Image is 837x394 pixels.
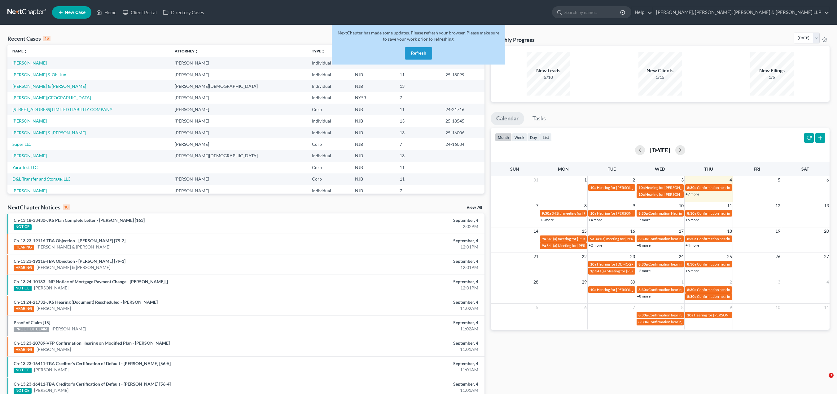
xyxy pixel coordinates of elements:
[440,104,484,115] td: 24-21716
[195,50,198,53] i: unfold_more
[350,104,395,115] td: NJB
[629,278,636,286] span: 30
[632,304,636,311] span: 7
[327,285,478,291] div: 12:01PM
[648,262,719,266] span: Confirmation hearing for [PERSON_NAME]
[775,227,781,235] span: 19
[546,243,656,248] span: 341(a) Meeting for [PERSON_NAME] Al Karalih & [PERSON_NAME]
[590,236,594,241] span: 9a
[307,162,350,173] td: Corp
[14,361,171,366] a: Ch-13 23-16411-TBA Creditor's Certification of Default - [PERSON_NAME] [56-5]
[678,227,684,235] span: 17
[648,211,719,216] span: Confirmation Hearing for [PERSON_NAME]
[34,367,68,373] a: [PERSON_NAME]
[581,253,587,260] span: 22
[170,80,307,92] td: [PERSON_NAME][DEMOGRAPHIC_DATA]
[327,217,478,223] div: September, 4
[14,381,171,387] a: Ch-13 23-16411-TBA Creditor's Certification of Default - [PERSON_NAME] [56-4]
[37,305,71,311] a: [PERSON_NAME]
[307,57,350,69] td: Individual
[697,185,800,190] span: Confirmation hearing for [PERSON_NAME] & [PERSON_NAME]
[327,360,478,367] div: September, 4
[12,141,32,147] a: Super LLC
[638,262,648,266] span: 8:30a
[686,243,699,248] a: +4 more
[307,69,350,80] td: Individual
[681,176,684,184] span: 3
[687,262,696,266] span: 8:30a
[395,69,440,80] td: 11
[775,253,781,260] span: 26
[777,176,781,184] span: 5
[14,368,32,373] div: NOTICE
[307,138,350,150] td: Corp
[440,127,484,138] td: 25-16006
[826,278,830,286] span: 4
[729,304,733,311] span: 9
[542,211,551,216] span: 9:30a
[14,224,32,230] div: NOTICE
[650,147,670,153] h2: [DATE]
[350,162,395,173] td: NJB
[350,115,395,127] td: NJB
[14,340,170,346] a: Ch-13 23-20789-VFP Confirmation Hearing on Modified Plan - [PERSON_NAME]
[43,36,50,41] div: 15
[307,150,350,162] td: Individual
[697,287,767,292] span: Confirmation hearing for [PERSON_NAME]
[645,192,726,197] span: Hearing for [PERSON_NAME] & [PERSON_NAME]
[14,238,125,243] a: Ch-13 23-19116-TBA Objection - [PERSON_NAME] [79-2]
[704,166,713,172] span: Thu
[327,238,478,244] div: September, 4
[37,264,110,271] a: [PERSON_NAME] & [PERSON_NAME]
[697,236,800,241] span: Confirmation hearing for [PERSON_NAME] & [PERSON_NAME]
[552,211,611,216] span: 341(a) meeting for [PERSON_NAME]
[589,217,602,222] a: +4 more
[307,80,350,92] td: Individual
[350,127,395,138] td: NJB
[590,185,596,190] span: 10a
[697,262,767,266] span: Confirmation hearing for [PERSON_NAME]
[648,287,719,292] span: Confirmation hearing for [PERSON_NAME]
[327,279,478,285] div: September, 4
[170,185,307,196] td: [PERSON_NAME]
[327,367,478,373] div: 11:01AM
[510,166,519,172] span: Sun
[533,176,539,184] span: 31
[12,188,47,193] a: [PERSON_NAME]
[321,50,325,53] i: unfold_more
[307,127,350,138] td: Individual
[467,205,482,210] a: View All
[14,279,168,284] a: Ch-13 24-10183-JNP Notice of Mortgage Payment Change - [PERSON_NAME] []
[581,278,587,286] span: 29
[495,133,512,141] button: month
[584,202,587,209] span: 8
[527,133,540,141] button: day
[638,211,648,216] span: 8:30a
[491,36,535,43] h3: Monthly Progress
[816,373,831,388] iframe: Intercom live chat
[775,202,781,209] span: 12
[533,253,539,260] span: 21
[697,294,767,299] span: Confirmation hearing for [PERSON_NAME]
[14,320,50,325] a: Proof of Claim [15]
[726,253,733,260] span: 25
[750,67,794,74] div: New Filings
[729,278,733,286] span: 2
[726,202,733,209] span: 11
[638,313,648,317] span: 8:30a
[395,138,440,150] td: 7
[7,204,70,211] div: NextChapter Notices
[590,269,594,273] span: 1p
[597,185,645,190] span: Hearing for [PERSON_NAME]
[653,7,829,18] a: [PERSON_NAME], [PERSON_NAME], [PERSON_NAME] & [PERSON_NAME] LLP
[307,92,350,104] td: Individual
[327,264,478,271] div: 12:01PM
[170,127,307,138] td: [PERSON_NAME]
[14,286,32,291] div: NOTICE
[686,217,699,222] a: +5 more
[597,211,645,216] span: Hearing for [PERSON_NAME]
[14,258,125,264] a: Ch-13 23-19116-TBA Objection - [PERSON_NAME] [79-1]
[327,299,478,305] div: September, 4
[14,327,49,332] div: PROOF OF CLAIM
[63,204,70,210] div: 10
